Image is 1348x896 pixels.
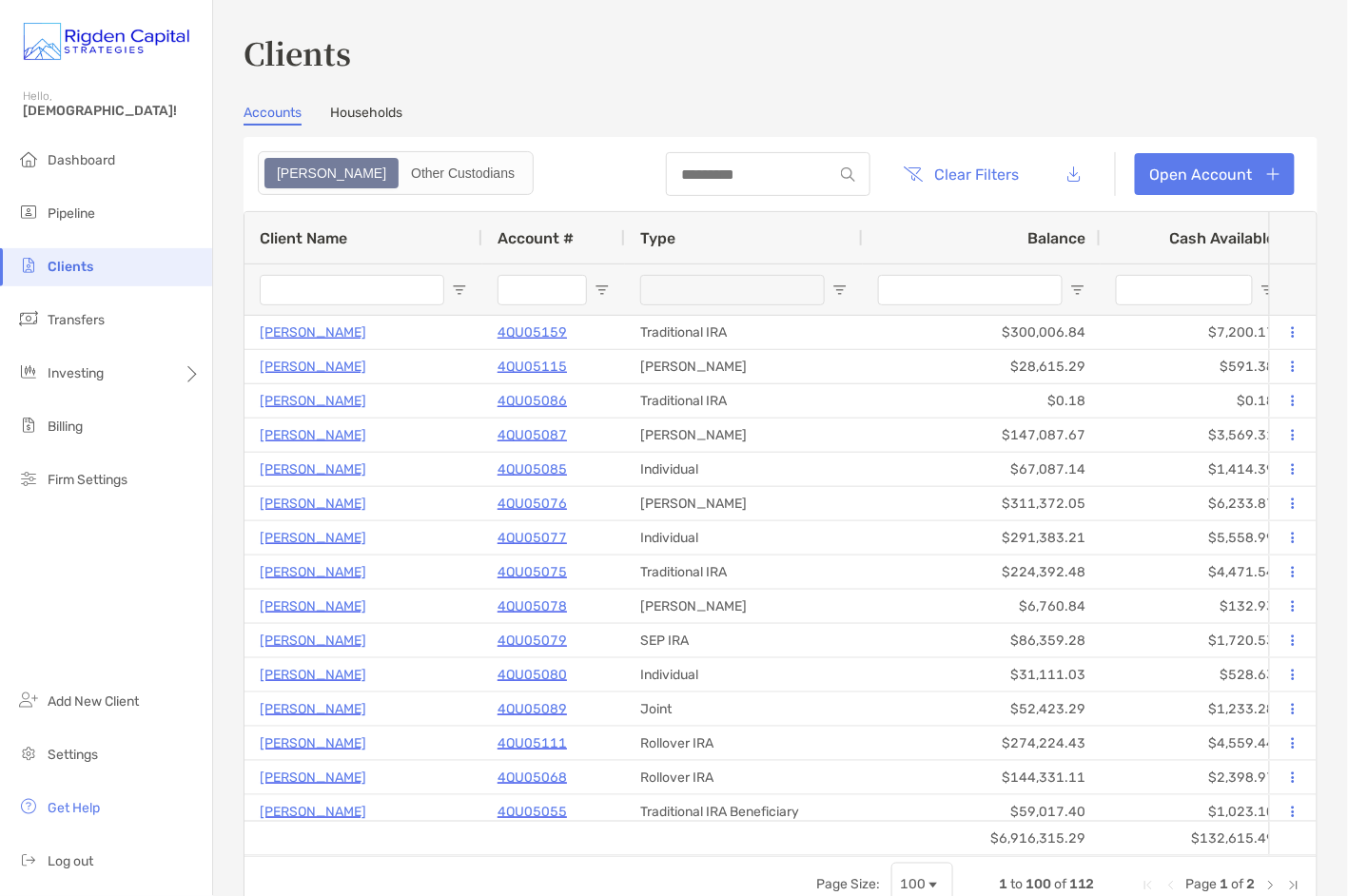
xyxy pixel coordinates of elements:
div: $86,359.28 [863,624,1101,657]
div: Zoe [266,160,397,186]
img: get-help icon [17,795,40,818]
div: $132.93 [1101,590,1291,623]
a: [PERSON_NAME] [260,560,366,584]
input: Cash Available Filter Input [1116,275,1253,305]
span: Dashboard [48,152,115,168]
div: Individual [625,658,863,691]
span: Add New Client [48,693,139,710]
div: 100 [900,877,926,893]
a: [PERSON_NAME] [260,594,366,618]
span: Settings [48,747,98,763]
div: Last Page [1286,878,1301,893]
a: [PERSON_NAME] [260,766,366,789]
button: Open Filter Menu [1070,282,1085,298]
div: Joint [625,692,863,726]
div: First Page [1141,878,1156,893]
a: [PERSON_NAME] [260,800,366,824]
div: $1,023.10 [1101,795,1291,828]
a: [PERSON_NAME] [260,355,366,379]
div: $144,331.11 [863,761,1101,794]
div: $132,615.49 [1101,822,1291,855]
a: 4QU05080 [498,663,567,687]
div: $1,720.53 [1101,624,1291,657]
span: to [1010,877,1023,893]
div: Page Size: [816,877,880,893]
a: [PERSON_NAME] [260,697,366,721]
img: dashboard icon [17,147,40,170]
div: $591.38 [1101,350,1291,383]
div: $4,559.44 [1101,727,1291,760]
a: Accounts [244,105,302,126]
div: Traditional IRA [625,555,863,589]
span: Pipeline [48,205,95,222]
div: $1,414.39 [1101,453,1291,486]
img: settings icon [17,742,40,765]
a: 4QU05076 [498,492,567,516]
span: 112 [1069,877,1095,893]
p: [PERSON_NAME] [260,731,366,755]
span: Client Name [260,229,347,247]
a: 4QU05055 [498,800,567,824]
input: Client Name Filter Input [260,275,444,305]
img: transfers icon [17,307,40,330]
div: [PERSON_NAME] [625,419,863,452]
a: [PERSON_NAME] [260,492,366,516]
input: Account # Filter Input [498,275,587,305]
a: 4QU05078 [498,594,567,618]
a: [PERSON_NAME] [260,389,366,413]
p: [PERSON_NAME] [260,423,366,447]
span: Cash Available [1170,229,1276,247]
img: logout icon [17,848,40,871]
a: 4QU05089 [498,697,567,721]
div: Traditional IRA [625,384,863,418]
p: 4QU05111 [498,731,567,755]
div: $274,224.43 [863,727,1101,760]
button: Open Filter Menu [595,282,610,298]
img: input icon [841,167,855,182]
div: $311,372.05 [863,487,1101,520]
img: firm-settings icon [17,467,40,490]
p: 4QU05085 [498,458,567,481]
img: add_new_client icon [17,689,40,711]
div: SEP IRA [625,624,863,657]
button: Open Filter Menu [1260,282,1276,298]
a: [PERSON_NAME] [260,321,366,344]
div: $7,200.17 [1101,316,1291,349]
a: [PERSON_NAME] [260,458,366,481]
span: Page [1186,877,1218,893]
p: [PERSON_NAME] [260,663,366,687]
div: $291,383.21 [863,521,1101,555]
div: $31,111.03 [863,658,1101,691]
div: Rollover IRA [625,727,863,760]
a: 4QU05068 [498,766,567,789]
div: Other Custodians [400,160,525,186]
div: $300,006.84 [863,316,1101,349]
a: 4QU05086 [498,389,567,413]
div: $6,916,315.29 [863,822,1101,855]
div: Individual [625,453,863,486]
p: 4QU05087 [498,423,567,447]
div: $67,087.14 [863,453,1101,486]
span: Account # [498,229,574,247]
div: Individual [625,521,863,555]
div: [PERSON_NAME] [625,487,863,520]
span: 1 [999,877,1007,893]
a: [PERSON_NAME] [260,629,366,653]
span: Balance [1027,229,1085,247]
a: 4QU05075 [498,560,567,584]
div: $528.63 [1101,658,1291,691]
div: $0.18 [863,384,1101,418]
a: 4QU05159 [498,321,567,344]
